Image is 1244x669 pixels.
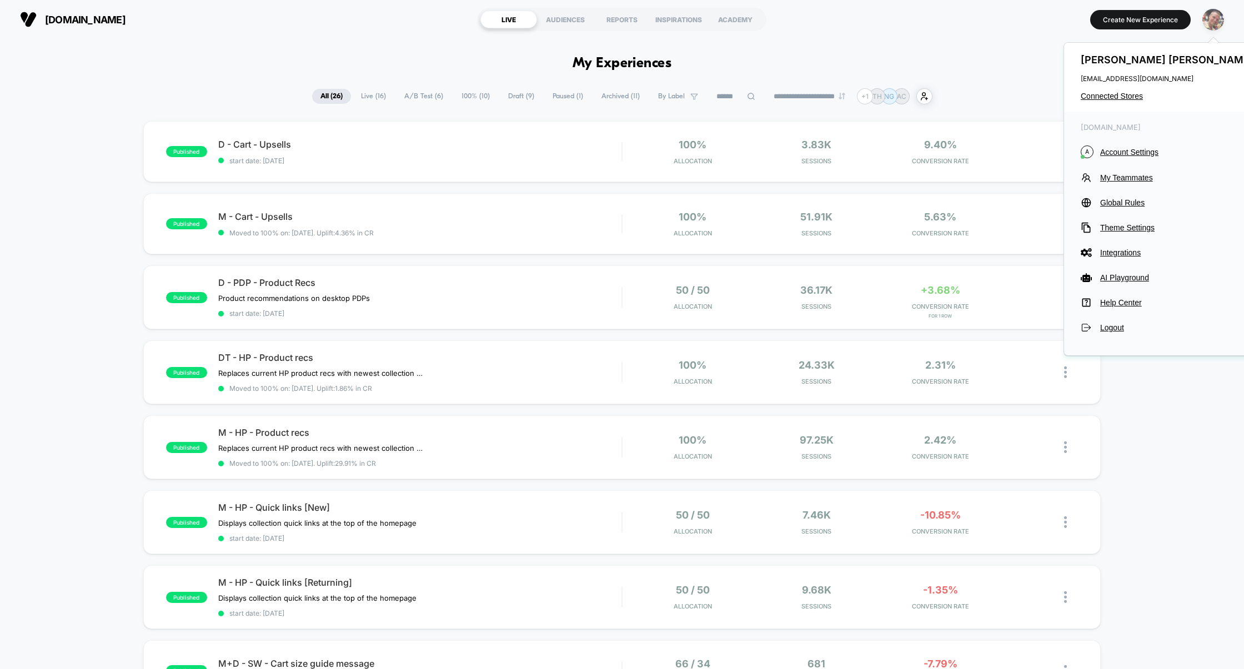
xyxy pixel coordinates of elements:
span: Sessions [758,157,876,165]
span: [DOMAIN_NAME] [45,14,126,26]
h1: My Experiences [573,56,672,72]
p: AC [897,92,906,100]
span: Allocation [674,229,712,237]
span: 100% [679,211,706,223]
div: AUDIENCES [537,11,594,28]
span: 3.83k [801,139,831,150]
i: A [1081,145,1093,158]
span: start date: [DATE] [218,157,622,165]
p: NG [884,92,894,100]
span: start date: [DATE] [218,609,622,617]
span: Moved to 100% on: [DATE] . Uplift: 1.86% in CR [229,384,372,393]
span: CONVERSION RATE [881,602,1000,610]
span: CONVERSION RATE [881,378,1000,385]
span: published [166,292,207,303]
p: TH [872,92,882,100]
span: All ( 26 ) [312,89,351,104]
span: Sessions [758,452,876,460]
span: published [166,517,207,528]
span: Sessions [758,378,876,385]
span: Sessions [758,527,876,535]
span: D - Cart - Upsells [218,139,622,150]
span: 51.91k [800,211,832,223]
span: 50 / 50 [676,509,710,521]
span: Allocation [674,303,712,310]
span: Displays collection quick links at the top of the homepage [218,519,417,527]
span: M - Cart - Upsells [218,211,622,222]
span: 9.68k [802,584,831,596]
span: Allocation [674,378,712,385]
button: [DOMAIN_NAME] [17,11,129,28]
span: Paused ( 1 ) [544,89,591,104]
span: Allocation [674,452,712,460]
span: 7.46k [802,509,831,521]
span: published [166,442,207,453]
span: M+D - SW - Cart size guide message [218,658,622,669]
span: Allocation [674,527,712,535]
span: Replaces current HP product recs with newest collection (pre fall 2025) [218,444,424,452]
span: 2.42% [924,434,956,446]
span: Allocation [674,157,712,165]
span: published [166,146,207,157]
span: for 1 Row [881,313,1000,319]
span: 36.17k [800,284,832,296]
div: INSPIRATIONS [650,11,707,28]
span: Replaces current HP product recs with newest collection (pre fall 2025) [218,369,424,378]
span: CONVERSION RATE [881,527,1000,535]
span: -1.35% [923,584,958,596]
span: 5.63% [924,211,956,223]
span: 97.25k [800,434,834,446]
span: M - HP - Quick links [New] [218,502,622,513]
span: published [166,218,207,229]
span: start date: [DATE] [218,534,622,542]
span: CONVERSION RATE [881,452,1000,460]
span: 50 / 50 [676,584,710,596]
span: -10.85% [920,509,961,521]
span: 100% ( 10 ) [453,89,498,104]
span: D - PDP - Product Recs [218,277,622,288]
span: DT - HP - Product recs [218,352,622,363]
img: close [1064,366,1067,378]
span: 100% [679,434,706,446]
img: Visually logo [20,11,37,28]
img: end [839,93,845,99]
img: close [1064,591,1067,603]
span: 100% [679,359,706,371]
span: Live ( 16 ) [353,89,394,104]
span: M - HP - Quick links [Returning] [218,577,622,588]
span: start date: [DATE] [218,309,622,318]
div: ACADEMY [707,11,764,28]
span: Sessions [758,602,876,610]
span: Product recommendations on desktop PDPs [218,294,370,303]
span: Sessions [758,303,876,310]
span: Sessions [758,229,876,237]
span: published [166,592,207,603]
span: 2.31% [925,359,956,371]
img: ppic [1202,9,1224,31]
span: M - HP - Product recs [218,427,622,438]
button: Create New Experience [1090,10,1191,29]
span: Archived ( 11 ) [593,89,648,104]
div: + 1 [857,88,873,104]
span: A/B Test ( 6 ) [396,89,452,104]
span: 50 / 50 [676,284,710,296]
button: ppic [1199,8,1227,31]
span: CONVERSION RATE [881,157,1000,165]
img: close [1064,516,1067,528]
span: 9.40% [924,139,957,150]
span: Moved to 100% on: [DATE] . Uplift: 29.91% in CR [229,459,376,467]
span: Displays collection quick links at the top of the homepage [218,593,417,602]
img: close [1064,441,1067,453]
span: CONVERSION RATE [881,229,1000,237]
span: Allocation [674,602,712,610]
span: +3.68% [921,284,960,296]
div: REPORTS [594,11,650,28]
span: published [166,367,207,378]
span: Moved to 100% on: [DATE] . Uplift: 4.36% in CR [229,229,374,237]
span: 24.33k [799,359,835,371]
span: By Label [658,92,685,100]
span: 100% [679,139,706,150]
span: CONVERSION RATE [881,303,1000,310]
div: LIVE [480,11,537,28]
span: Draft ( 9 ) [500,89,543,104]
